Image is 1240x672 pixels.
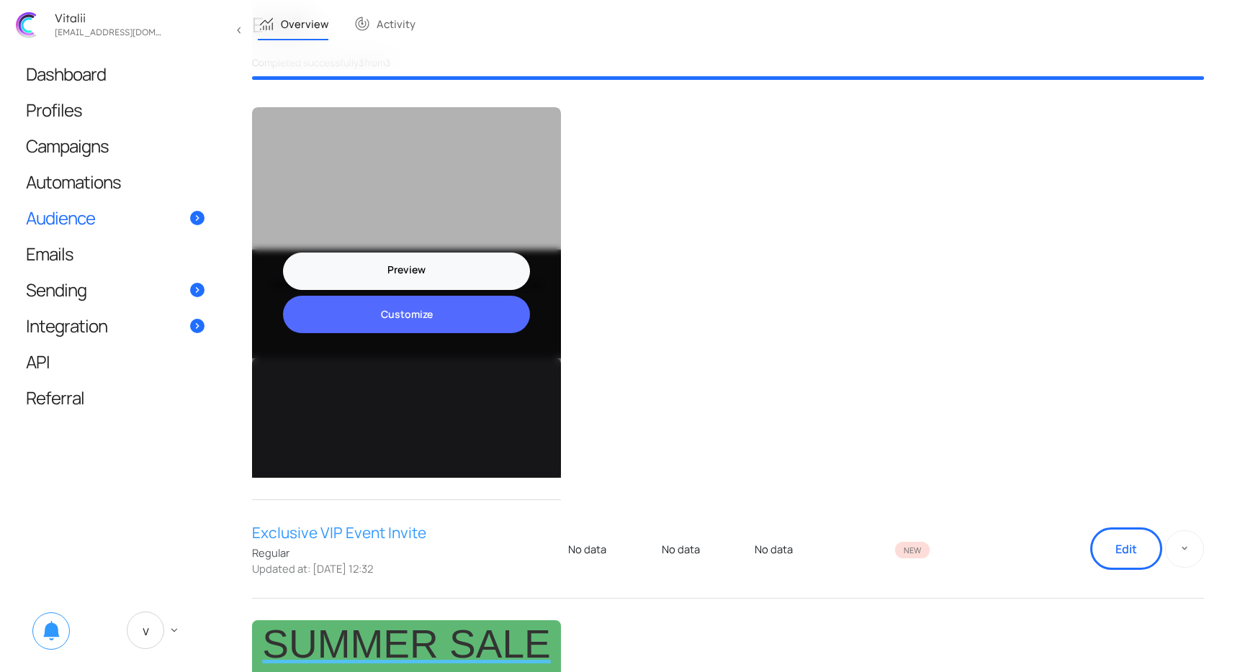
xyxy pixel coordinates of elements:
[26,354,50,369] span: API
[12,236,219,271] a: Emails
[14,120,295,159] p: Dive into the season with unbeatable deals. Shop the Sale and enjoy the sunshine!
[12,344,219,379] a: API
[50,24,166,37] div: vitalijgladkij@gmail.com
[12,380,219,415] a: Referral
[12,308,219,343] a: Integration
[283,296,530,334] a: Customize
[26,318,107,333] span: Integration
[14,168,295,226] p: Dear [First Name], we are thrilled to extend this personal invitation to our esteemed VIP custome...
[26,246,73,261] span: Emails
[12,272,219,307] a: Sending
[12,200,219,235] a: Audience
[7,6,225,44] a: Vitalii [EMAIL_ADDRESS][DOMAIN_NAME]
[12,92,219,127] a: Profiles
[112,601,197,659] a: V keyboard_arrow_down
[168,624,181,637] span: keyboard_arrow_down
[12,56,219,91] a: Dashboard
[655,500,748,598] td: No data
[252,545,289,560] span: Regular
[26,102,82,117] span: Profiles
[283,253,530,290] a: Preview
[354,16,371,33] span: track_changes
[26,174,121,189] span: Automations
[252,560,561,576] span: Updated at: [DATE] 12:32
[561,500,655,598] td: No data
[26,138,109,153] span: Campaigns
[12,365,36,390] div: Previous item in carousel (3 of 3)
[1090,527,1162,570] a: Edit
[127,612,164,649] span: V
[747,500,841,598] td: No data
[258,9,328,40] a: monitoringOverview
[26,66,106,81] span: Dashboard
[12,164,219,199] a: Automations
[50,12,166,24] div: Vitalii
[252,522,561,544] a: Exclusive VIP Event Invite
[258,16,275,33] span: monitoring
[354,9,415,40] a: track_changesActivity
[895,542,930,558] span: New
[26,390,84,405] span: Referral
[26,282,86,297] span: Sending
[26,210,95,225] span: Audience
[273,365,297,390] div: Next item in carousel (2 of 3)
[12,128,219,163] a: Campaigns
[102,199,208,235] a: Shop Now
